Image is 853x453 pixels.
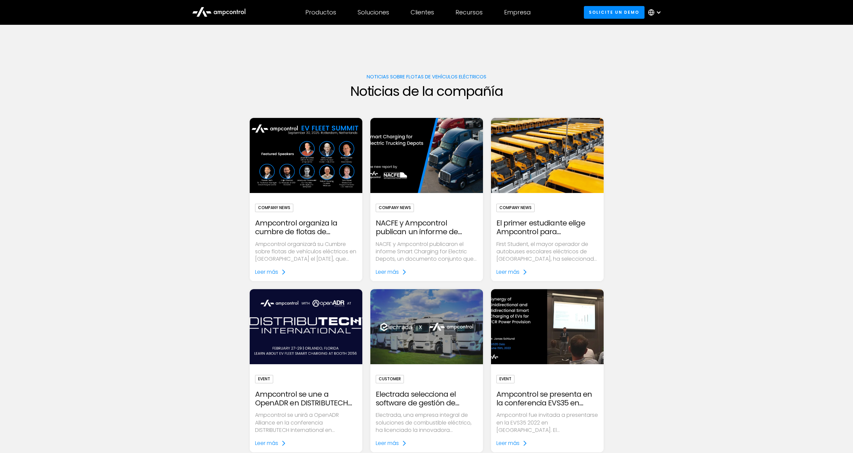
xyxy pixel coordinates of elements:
[376,390,478,408] div: Electrada selecciona el software de gestión de carga de Ampcontrol para flotas de vehículos eléct...
[376,219,478,237] div: NACFE y Ampcontrol publican un informe de carga inteligente para depósitos de camiones eléctricos
[255,241,357,263] p: Ampcontrol organizará su Cumbre sobre flotas de vehículos eléctricos en [GEOGRAPHIC_DATA] el [DAT...
[305,9,336,16] div: Productos
[255,204,293,212] div: Company News
[376,440,399,447] div: Leer más
[376,241,478,263] p: NACFE y Ampcontrol publicaron el informe Smart Charging for Electric Depots, un documento conjunt...
[376,411,478,434] p: Electrada, una empresa integral de soluciones de combustible eléctrico, ha licenciado la innovado...
[255,268,286,276] a: Leer más
[496,241,598,263] p: First Student, el mayor operador de autobuses escolares eléctricos de [GEOGRAPHIC_DATA], ha selec...
[376,204,414,212] div: Company News
[411,9,434,16] div: Clientes
[255,411,357,434] p: Ampcontrol se unirá a OpenADR Alliance en la conferencia DISTRIBUTECH International en [GEOGRAPHI...
[367,73,486,80] div: Noticias sobre flotas de vehículos eléctricos
[496,268,520,276] div: Leer más
[376,440,407,447] a: Leer más
[496,390,598,408] div: Ampcontrol se presenta en la conferencia EVS35 en [GEOGRAPHIC_DATA]
[376,375,404,383] div: Customer
[255,219,357,237] div: Ampcontrol organiza la cumbre de flotas de vehículos eléctricos en [GEOGRAPHIC_DATA] para avanzar...
[496,204,535,212] div: Company News
[455,9,483,16] div: Recursos
[358,9,389,16] div: Soluciones
[255,440,278,447] div: Leer más
[504,9,531,16] div: Empresa
[496,440,528,447] a: Leer más
[376,268,399,276] div: Leer más
[376,268,407,276] a: Leer más
[496,440,520,447] div: Leer más
[496,375,514,383] div: Event
[350,83,503,99] h1: Noticias de la compañía
[496,268,528,276] a: Leer más
[255,375,273,383] div: Event
[255,440,286,447] a: Leer más
[255,390,357,408] div: Ampcontrol se une a OpenADR en DISTRIBUTECH International 2024
[496,411,598,434] p: Ampcontrol fue invitada a presentarse en la EVS35 2022 en [GEOGRAPHIC_DATA]. El [PERSON_NAME], ci...
[496,219,598,237] div: El primer estudiante elige Ampcontrol para automatizar el transporte eléctrico
[255,268,278,276] div: Leer más
[584,6,645,18] a: Solicite un demo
